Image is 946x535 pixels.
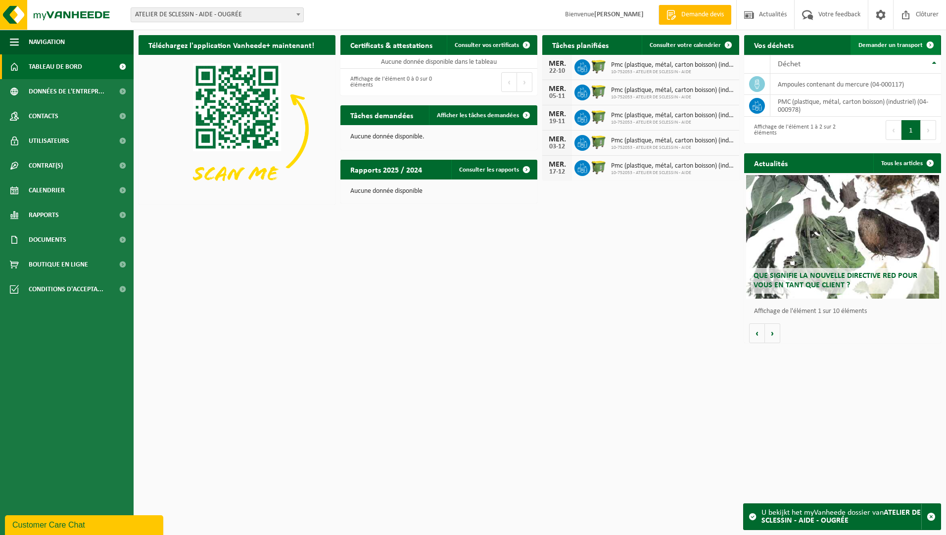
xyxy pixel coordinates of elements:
[659,5,731,25] a: Demande devis
[886,120,901,140] button: Previous
[5,513,165,535] iframe: chat widget
[547,161,567,169] div: MER.
[501,72,517,92] button: Previous
[594,11,644,18] strong: [PERSON_NAME]
[131,8,303,22] span: ATELIER DE SCLESSIN - AIDE - OUGRÉE
[858,42,923,48] span: Demander un transport
[429,105,536,125] a: Afficher les tâches demandées
[611,120,734,126] span: 10-752053 - ATELIER DE SCLESSIN - AIDE
[749,323,765,343] button: Vorige
[517,72,532,92] button: Next
[139,35,324,54] h2: Téléchargez l'application Vanheede+ maintenant!
[547,110,567,118] div: MER.
[547,68,567,75] div: 22-10
[350,188,527,195] p: Aucune donnée disponible
[642,35,738,55] a: Consulter votre calendrier
[744,153,798,173] h2: Actualités
[131,7,304,22] span: ATELIER DE SCLESSIN - AIDE - OUGRÉE
[761,509,921,525] strong: ATELIER DE SCLESSIN - AIDE - OUGRÉE
[29,252,88,277] span: Boutique en ligne
[547,93,567,100] div: 05-11
[590,83,607,100] img: WB-1100-HPE-GN-50
[29,277,103,302] span: Conditions d'accepta...
[447,35,536,55] a: Consulter vos certificats
[754,272,917,289] span: Que signifie la nouvelle directive RED pour vous en tant que client ?
[611,94,734,100] span: 10-752053 - ATELIER DE SCLESSIN - AIDE
[340,160,432,179] h2: Rapports 2025 / 2024
[590,108,607,125] img: WB-1100-HPE-GN-50
[921,120,936,140] button: Next
[765,323,780,343] button: Volgende
[744,35,804,54] h2: Vos déchets
[340,55,537,69] td: Aucune donnée disponible dans le tableau
[770,74,941,95] td: ampoules contenant du mercure (04-000117)
[29,227,66,252] span: Documents
[851,35,940,55] a: Demander un transport
[437,112,519,119] span: Afficher les tâches demandées
[770,95,941,117] td: PMC (plastique, métal, carton boisson) (industriel) (04-000978)
[547,118,567,125] div: 19-11
[754,308,936,315] p: Affichage de l'élément 1 sur 10 éléments
[29,129,69,153] span: Utilisateurs
[611,61,734,69] span: Pmc (plastique, métal, carton boisson) (industriel)
[611,137,734,145] span: Pmc (plastique, métal, carton boisson) (industriel)
[611,69,734,75] span: 10-752053 - ATELIER DE SCLESSIN - AIDE
[542,35,618,54] h2: Tâches planifiées
[547,60,567,68] div: MER.
[679,10,726,20] span: Demande devis
[547,85,567,93] div: MER.
[873,153,940,173] a: Tous les articles
[455,42,519,48] span: Consulter vos certificats
[611,170,734,176] span: 10-752053 - ATELIER DE SCLESSIN - AIDE
[29,104,58,129] span: Contacts
[749,119,838,141] div: Affichage de l'élément 1 à 2 sur 2 éléments
[350,134,527,140] p: Aucune donnée disponible.
[778,60,801,68] span: Déchet
[611,145,734,151] span: 10-752053 - ATELIER DE SCLESSIN - AIDE
[345,71,434,93] div: Affichage de l'élément 0 à 0 sur 0 éléments
[547,143,567,150] div: 03-12
[29,203,59,227] span: Rapports
[611,112,734,120] span: Pmc (plastique, métal, carton boisson) (industriel)
[340,105,423,125] h2: Tâches demandées
[650,42,721,48] span: Consulter votre calendrier
[901,120,921,140] button: 1
[29,30,65,54] span: Navigation
[590,159,607,176] img: WB-1100-HPE-GN-50
[29,79,104,104] span: Données de l'entrepr...
[761,504,921,530] div: U bekijkt het myVanheede dossier van
[451,160,536,179] a: Consulter les rapports
[340,35,442,54] h2: Certificats & attestations
[547,169,567,176] div: 17-12
[590,134,607,150] img: WB-1100-HPE-GN-50
[139,55,335,203] img: Download de VHEPlus App
[29,178,65,203] span: Calendrier
[611,87,734,94] span: Pmc (plastique, métal, carton boisson) (industriel)
[746,175,939,299] a: Que signifie la nouvelle directive RED pour vous en tant que client ?
[590,58,607,75] img: WB-1100-HPE-GN-50
[29,153,63,178] span: Contrat(s)
[611,162,734,170] span: Pmc (plastique, métal, carton boisson) (industriel)
[547,135,567,143] div: MER.
[29,54,82,79] span: Tableau de bord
